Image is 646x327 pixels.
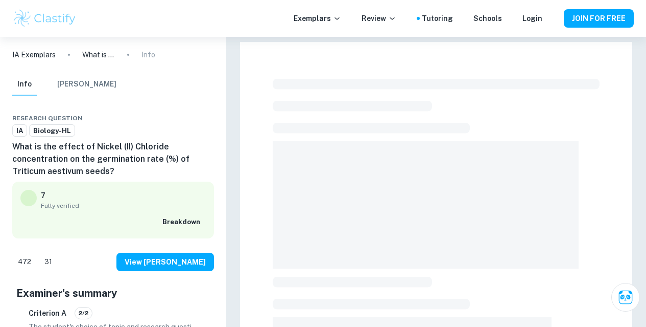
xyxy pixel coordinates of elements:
[39,254,58,270] div: Dislike
[362,13,396,24] p: Review
[12,254,37,270] div: Like
[564,9,634,28] button: JOIN FOR FREE
[141,49,155,60] p: Info
[116,253,214,271] button: View [PERSON_NAME]
[29,124,75,137] a: Biology-HL
[551,16,556,21] button: Help and Feedback
[41,201,206,210] span: Fully verified
[41,190,45,201] p: 7
[29,308,66,319] h6: Criterion A
[473,13,502,24] a: Schools
[12,257,37,267] span: 472
[294,13,341,24] p: Exemplars
[16,286,210,301] h5: Examiner's summary
[160,214,206,230] button: Breakdown
[185,112,194,124] div: Download
[522,13,542,24] a: Login
[175,112,183,124] div: Share
[75,309,92,318] span: 2/2
[12,49,56,60] a: IA Exemplars
[39,257,58,267] span: 31
[611,283,640,312] button: Ask Clai
[196,112,204,124] div: Bookmark
[57,73,116,96] button: [PERSON_NAME]
[12,73,37,96] button: Info
[82,49,115,60] p: What is the effect of Nickel (II) Chloride concentration on the germination rate (%) of Triticum ...
[13,126,27,136] span: IA
[206,112,214,124] div: Report issue
[12,124,27,137] a: IA
[30,126,75,136] span: Biology-HL
[12,141,214,178] h6: What is the effect of Nickel (II) Chloride concentration on the germination rate (%) of Triticum ...
[422,13,453,24] a: Tutoring
[12,114,83,123] span: Research question
[12,8,77,29] img: Clastify logo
